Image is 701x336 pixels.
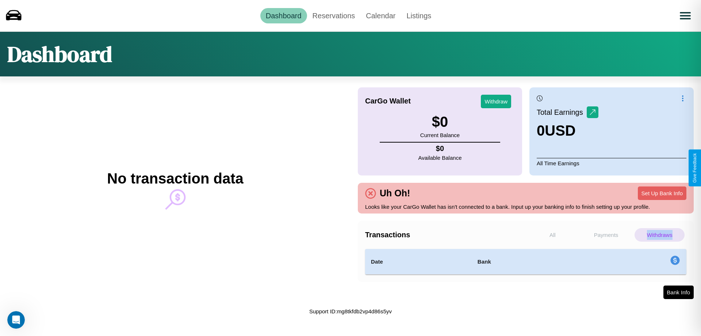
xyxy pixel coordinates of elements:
[7,311,25,329] iframe: Intercom live chat
[537,158,686,168] p: All Time Earnings
[528,228,578,242] p: All
[537,106,587,119] p: Total Earnings
[107,170,243,187] h2: No transaction data
[638,186,686,200] button: Set Up Bank Info
[478,257,579,266] h4: Bank
[418,153,462,163] p: Available Balance
[360,8,401,23] a: Calendar
[365,202,686,212] p: Looks like your CarGo Wallet has isn't connected to a bank. Input up your banking info to finish ...
[307,8,361,23] a: Reservations
[692,153,697,183] div: Give Feedback
[365,249,686,275] table: simple table
[260,8,307,23] a: Dashboard
[635,228,685,242] p: Withdraws
[418,144,462,153] h4: $ 0
[7,39,112,69] h1: Dashboard
[581,228,631,242] p: Payments
[309,306,392,316] p: Support ID: mg8tkfdb2vp4d86s5yv
[401,8,437,23] a: Listings
[365,97,411,105] h4: CarGo Wallet
[371,257,466,266] h4: Date
[675,5,696,26] button: Open menu
[537,122,598,139] h3: 0 USD
[420,114,460,130] h3: $ 0
[365,231,526,239] h4: Transactions
[481,95,511,108] button: Withdraw
[376,188,414,199] h4: Uh Oh!
[663,286,694,299] button: Bank Info
[420,130,460,140] p: Current Balance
